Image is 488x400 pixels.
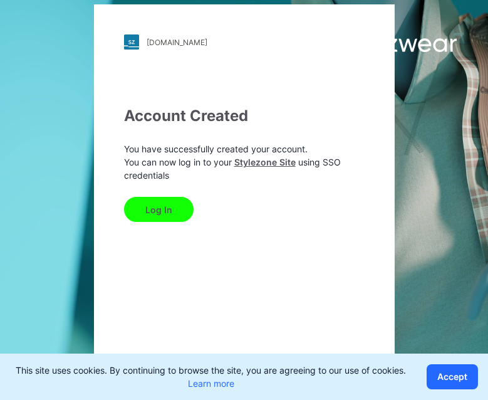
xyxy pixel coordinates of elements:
[188,378,234,389] a: Learn more
[124,34,365,50] a: [DOMAIN_NAME]
[124,155,365,182] p: You can now log in to your using SSO credentials
[124,105,365,127] div: Account Created
[234,157,296,167] a: Stylezone Site
[124,197,194,222] button: Log In
[147,38,207,47] div: [DOMAIN_NAME]
[427,364,478,389] button: Accept
[124,34,139,50] img: stylezone-logo.562084cfcfab977791bfbf7441f1a819.svg
[124,142,365,155] p: You have successfully created your account.
[10,364,412,390] p: This site uses cookies. By continuing to browse the site, you are agreeing to our use of cookies.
